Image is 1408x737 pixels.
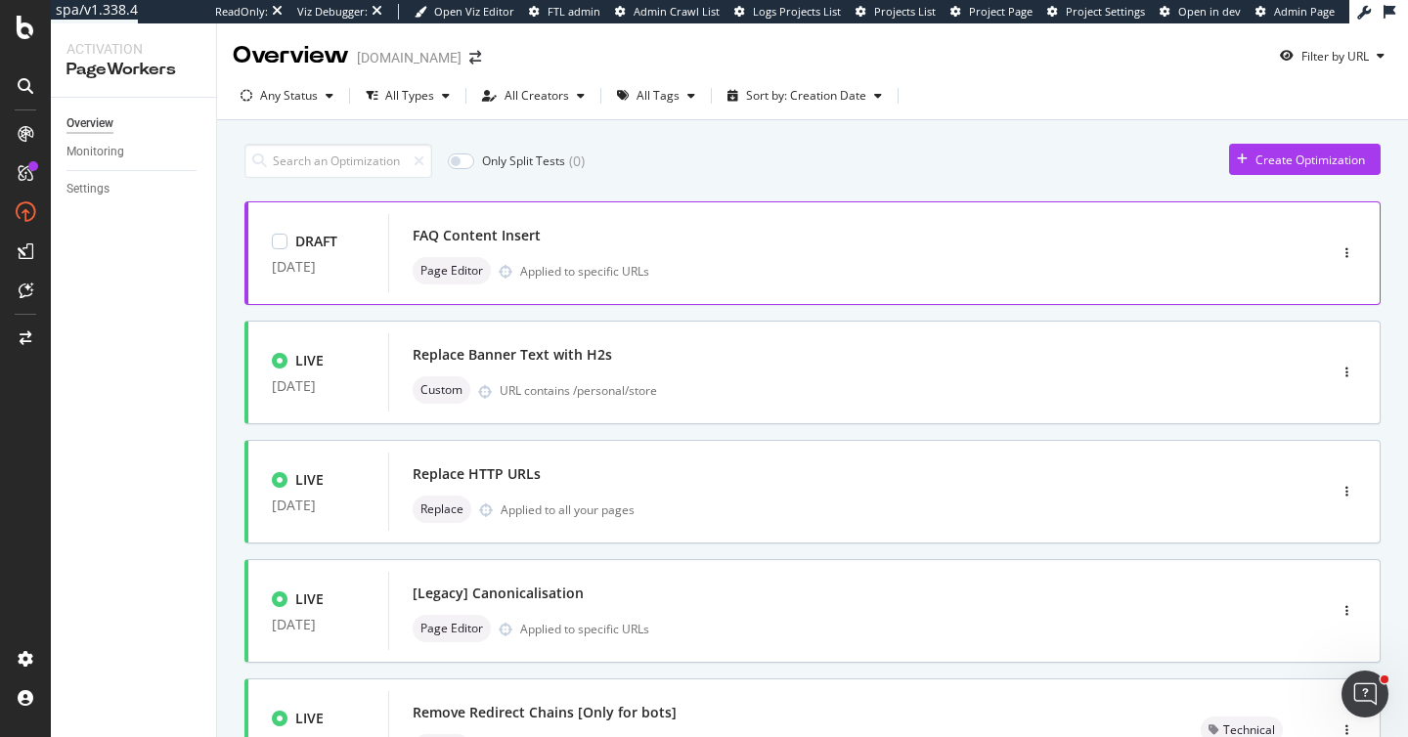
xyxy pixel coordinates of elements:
[66,39,200,59] div: Activation
[1160,4,1241,20] a: Open in dev
[272,617,365,632] div: [DATE]
[520,621,649,637] div: Applied to specific URLs
[295,589,324,609] div: LIVE
[66,142,124,162] div: Monitoring
[295,351,324,370] div: LIVE
[734,4,841,20] a: Logs Projects List
[66,113,113,134] div: Overview
[385,90,434,102] div: All Types
[529,4,600,20] a: FTL admin
[420,503,463,515] span: Replace
[1229,144,1381,175] button: Create Optimization
[244,144,432,178] input: Search an Optimization
[501,501,635,518] div: Applied to all your pages
[1274,4,1335,19] span: Admin Page
[413,226,541,245] div: FAQ Content Insert
[874,4,936,19] span: Projects List
[474,80,593,111] button: All Creators
[66,179,110,199] div: Settings
[66,59,200,81] div: PageWorkers
[500,382,1244,399] div: URL contains /personal/store
[413,615,491,642] div: neutral label
[1255,152,1365,168] div: Create Optimization
[1272,40,1392,71] button: Filter by URL
[950,4,1033,20] a: Project Page
[1066,4,1145,19] span: Project Settings
[358,80,458,111] button: All Types
[1047,4,1145,20] a: Project Settings
[420,623,483,634] span: Page Editor
[720,80,890,111] button: Sort by: Creation Date
[295,232,337,251] div: DRAFT
[413,345,612,365] div: Replace Banner Text with H2s
[413,496,471,523] div: neutral label
[66,113,202,134] a: Overview
[1178,4,1241,19] span: Open in dev
[233,80,341,111] button: Any Status
[753,4,841,19] span: Logs Projects List
[615,4,720,20] a: Admin Crawl List
[969,4,1033,19] span: Project Page
[66,179,202,199] a: Settings
[569,152,585,171] div: ( 0 )
[272,378,365,394] div: [DATE]
[520,263,649,280] div: Applied to specific URLs
[295,709,324,728] div: LIVE
[434,4,514,19] span: Open Viz Editor
[215,4,268,20] div: ReadOnly:
[469,51,481,65] div: arrow-right-arrow-left
[233,39,349,72] div: Overview
[272,259,365,275] div: [DATE]
[482,152,565,169] div: Only Split Tests
[413,464,541,484] div: Replace HTTP URLs
[637,90,680,102] div: All Tags
[420,384,462,396] span: Custom
[413,257,491,284] div: neutral label
[548,4,600,19] span: FTL admin
[856,4,936,20] a: Projects List
[260,90,318,102] div: Any Status
[609,80,703,111] button: All Tags
[1301,48,1369,65] div: Filter by URL
[413,376,470,404] div: neutral label
[746,90,866,102] div: Sort by: Creation Date
[357,48,462,67] div: [DOMAIN_NAME]
[1255,4,1335,20] a: Admin Page
[415,4,514,20] a: Open Viz Editor
[420,265,483,277] span: Page Editor
[272,498,365,513] div: [DATE]
[297,4,368,20] div: Viz Debugger:
[505,90,569,102] div: All Creators
[295,470,324,490] div: LIVE
[66,142,202,162] a: Monitoring
[413,584,584,603] div: [Legacy] Canonicalisation
[634,4,720,19] span: Admin Crawl List
[1223,724,1275,736] span: Technical
[413,703,677,722] div: Remove Redirect Chains [Only for bots]
[1342,671,1388,717] iframe: Intercom live chat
